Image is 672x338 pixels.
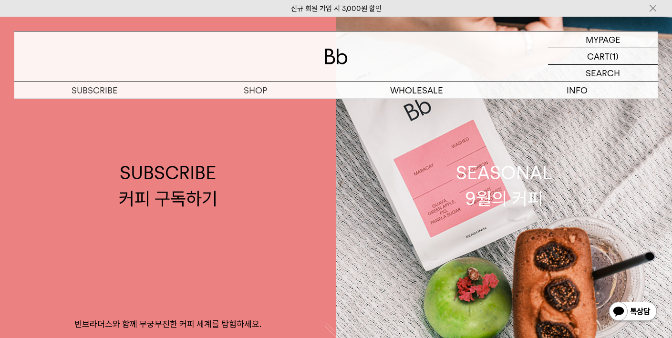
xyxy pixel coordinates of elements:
[14,82,175,99] a: SUBSCRIBE
[119,160,217,211] div: SUBSCRIBE 커피 구독하기
[497,82,658,99] p: INFO
[175,82,336,99] a: SHOP
[456,160,552,211] div: SEASONAL 9월의 커피
[548,31,658,48] a: MYPAGE
[325,49,348,64] img: 로고
[291,4,382,13] a: 신규 회원 가입 시 3,000원 할인
[608,301,658,324] img: 카카오톡 채널 1:1 채팅 버튼
[610,48,619,64] p: (1)
[587,48,610,64] p: CART
[586,65,620,82] p: SEARCH
[548,48,658,65] a: CART (1)
[586,31,620,48] p: MYPAGE
[336,82,497,99] p: WHOLESALE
